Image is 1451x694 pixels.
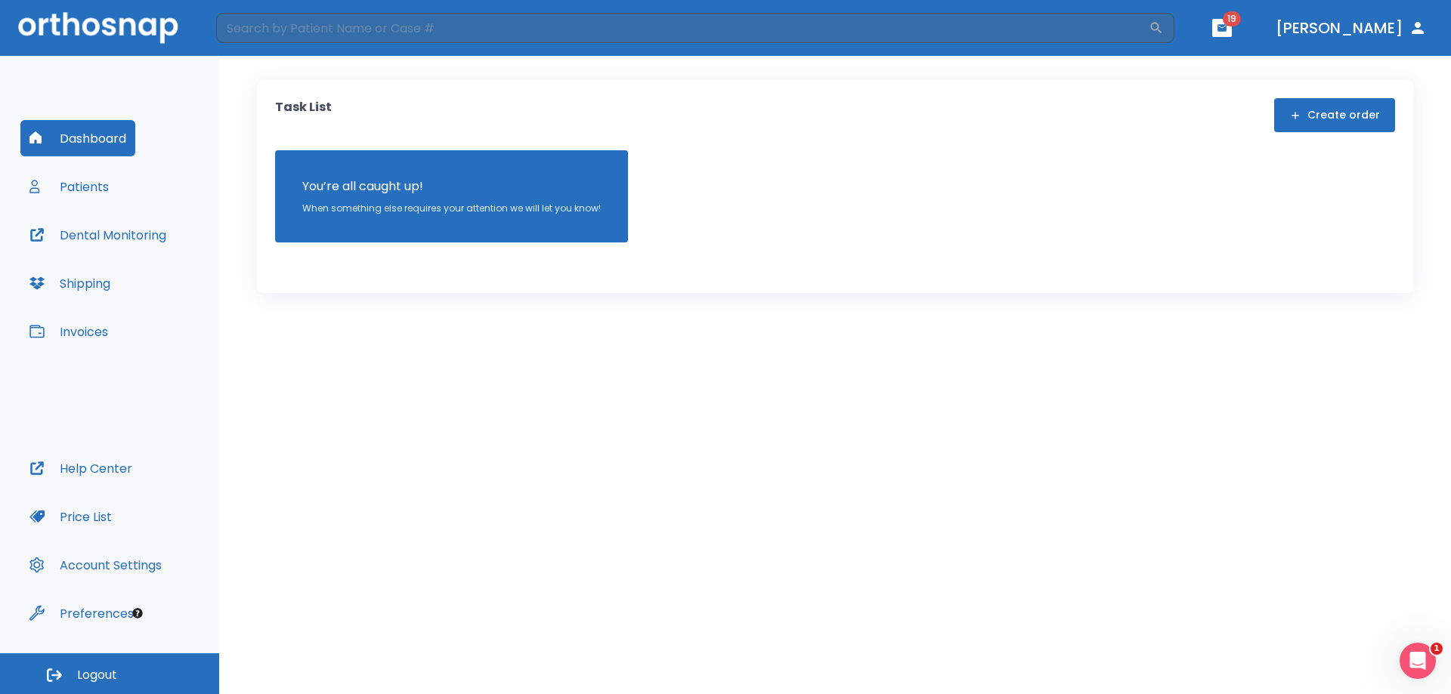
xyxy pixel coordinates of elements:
button: Create order [1274,98,1395,132]
iframe: Intercom live chat [1400,643,1436,679]
button: Shipping [20,265,119,301]
button: Patients [20,168,118,205]
span: 1 [1431,643,1443,655]
p: Task List [275,98,332,132]
span: Logout [77,667,117,683]
button: Help Center [20,450,141,486]
div: Tooltip anchor [131,606,144,620]
span: 19 [1223,11,1241,26]
input: Search by Patient Name or Case # [216,13,1149,43]
button: Preferences [20,595,143,631]
button: Price List [20,498,121,535]
img: Orthosnap [18,12,178,43]
button: Invoices [20,313,117,350]
button: Dental Monitoring [20,217,175,253]
button: Dashboard [20,120,135,156]
button: Account Settings [20,547,171,583]
button: [PERSON_NAME] [1270,14,1433,42]
p: You’re all caught up! [302,177,601,196]
p: When something else requires your attention we will let you know! [302,202,601,215]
